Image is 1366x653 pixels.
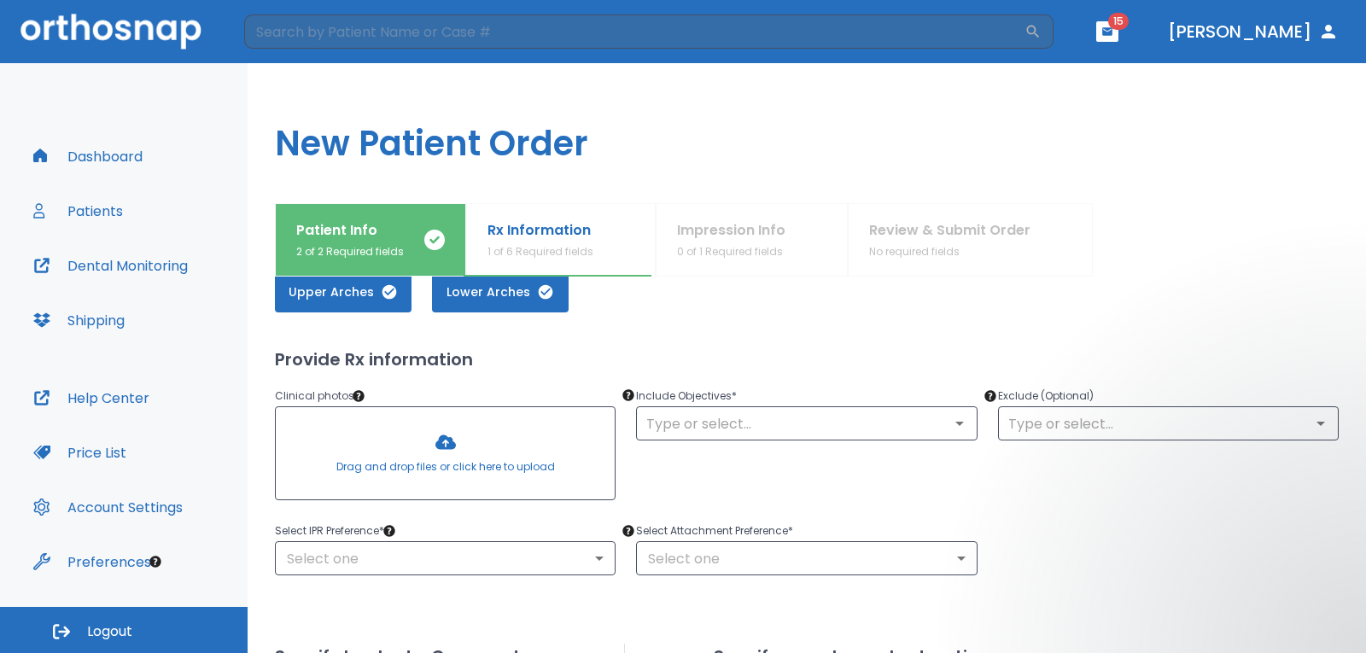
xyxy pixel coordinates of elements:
[621,388,636,403] div: Tooltip anchor
[23,377,160,418] button: Help Center
[641,411,972,435] input: Type or select...
[275,386,616,406] p: Clinical photos *
[983,388,998,404] div: Tooltip anchor
[23,190,133,231] button: Patients
[382,523,397,539] div: Tooltip anchor
[1309,411,1333,435] button: Open
[296,220,404,241] p: Patient Info
[20,14,201,49] img: Orthosnap
[275,271,412,312] button: Upper Arches
[1161,16,1346,47] button: [PERSON_NAME]
[1003,411,1334,435] input: Type or select...
[23,487,193,528] button: Account Settings
[296,244,404,259] p: 2 of 2 Required fields
[449,283,552,301] span: Lower Arches
[487,244,593,259] p: 1 of 6 Required fields
[998,386,1339,406] p: Exclude (Optional)
[23,300,135,341] button: Shipping
[636,521,977,541] p: Select Attachment Preference *
[636,541,977,575] div: Select one
[244,15,1024,49] input: Search by Patient Name or Case #
[23,136,153,177] button: Dashboard
[275,347,1339,372] h2: Provide Rx information
[621,523,636,539] div: Tooltip anchor
[432,271,569,312] button: Lower Arches
[636,386,977,406] p: Include Objectives *
[23,432,137,473] button: Price List
[87,622,132,641] span: Logout
[1108,13,1129,30] span: 15
[487,220,593,241] p: Rx Information
[148,554,163,569] div: Tooltip anchor
[292,283,394,301] span: Upper Arches
[351,388,366,404] div: Tooltip anchor
[23,245,198,286] button: Dental Monitoring
[248,63,1366,203] h1: New Patient Order
[23,541,161,582] button: Preferences
[275,521,616,541] p: Select IPR Preference *
[948,411,972,435] button: Open
[275,541,616,575] div: Select one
